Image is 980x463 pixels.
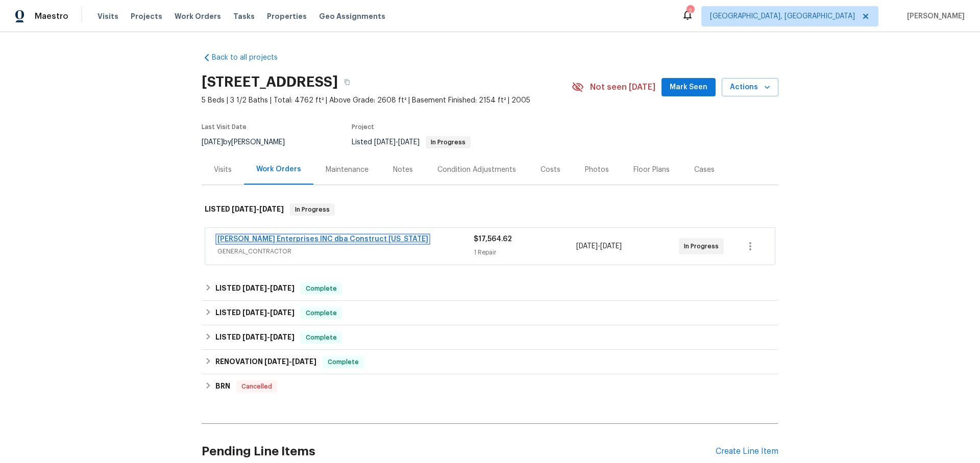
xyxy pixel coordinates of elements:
[215,380,230,393] h6: BRN
[270,333,295,341] span: [DATE]
[97,11,118,21] span: Visits
[217,246,474,256] span: GENERAL_CONTRACTOR
[352,139,471,146] span: Listed
[393,165,413,175] div: Notes
[324,357,363,367] span: Complete
[202,193,778,226] div: LISTED [DATE]-[DATE]In Progress
[202,139,223,146] span: [DATE]
[291,204,334,215] span: In Progress
[242,333,295,341] span: -
[427,139,470,145] span: In Progress
[474,236,512,243] span: $17,564.62
[202,77,338,87] h2: [STREET_ADDRESS]
[267,11,307,21] span: Properties
[232,205,256,213] span: [DATE]
[398,139,420,146] span: [DATE]
[131,11,162,21] span: Projects
[474,247,576,258] div: 1 Repair
[302,284,341,294] span: Complete
[202,124,247,130] span: Last Visit Date
[633,165,670,175] div: Floor Plans
[202,301,778,325] div: LISTED [DATE]-[DATE]Complete
[687,6,694,16] div: 2
[270,285,295,292] span: [DATE]
[202,350,778,374] div: RENOVATION [DATE]-[DATE]Complete
[242,309,295,316] span: -
[215,282,295,295] h6: LISTED
[202,374,778,399] div: BRN Cancelled
[217,236,428,243] a: [PERSON_NAME] Enterprises INC dba Construct [US_STATE]
[202,136,297,148] div: by [PERSON_NAME]
[437,165,516,175] div: Condition Adjustments
[215,331,295,344] h6: LISTED
[202,325,778,350] div: LISTED [DATE]-[DATE]Complete
[352,124,374,130] span: Project
[694,165,715,175] div: Cases
[270,309,295,316] span: [DATE]
[202,276,778,301] div: LISTED [DATE]-[DATE]Complete
[302,332,341,343] span: Complete
[585,165,609,175] div: Photos
[903,11,965,21] span: [PERSON_NAME]
[202,53,300,63] a: Back to all projects
[215,307,295,319] h6: LISTED
[576,241,622,251] span: -
[326,165,369,175] div: Maintenance
[670,81,707,94] span: Mark Seen
[722,78,778,97] button: Actions
[292,358,316,365] span: [DATE]
[590,82,655,92] span: Not seen [DATE]
[205,203,284,216] h6: LISTED
[661,78,716,97] button: Mark Seen
[175,11,221,21] span: Work Orders
[374,139,396,146] span: [DATE]
[576,243,598,250] span: [DATE]
[202,95,572,106] span: 5 Beds | 3 1/2 Baths | Total: 4762 ft² | Above Grade: 2608 ft² | Basement Finished: 2154 ft² | 2005
[242,285,267,292] span: [DATE]
[716,447,778,456] div: Create Line Item
[600,243,622,250] span: [DATE]
[374,139,420,146] span: -
[264,358,289,365] span: [DATE]
[242,285,295,292] span: -
[338,73,356,91] button: Copy Address
[232,205,284,213] span: -
[264,358,316,365] span: -
[710,11,855,21] span: [GEOGRAPHIC_DATA], [GEOGRAPHIC_DATA]
[730,81,770,94] span: Actions
[302,308,341,318] span: Complete
[242,333,267,341] span: [DATE]
[319,11,385,21] span: Geo Assignments
[35,11,68,21] span: Maestro
[237,381,276,392] span: Cancelled
[214,165,232,175] div: Visits
[684,241,723,251] span: In Progress
[242,309,267,316] span: [DATE]
[215,356,316,368] h6: RENOVATION
[233,13,255,20] span: Tasks
[259,205,284,213] span: [DATE]
[256,164,301,174] div: Work Orders
[541,165,560,175] div: Costs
